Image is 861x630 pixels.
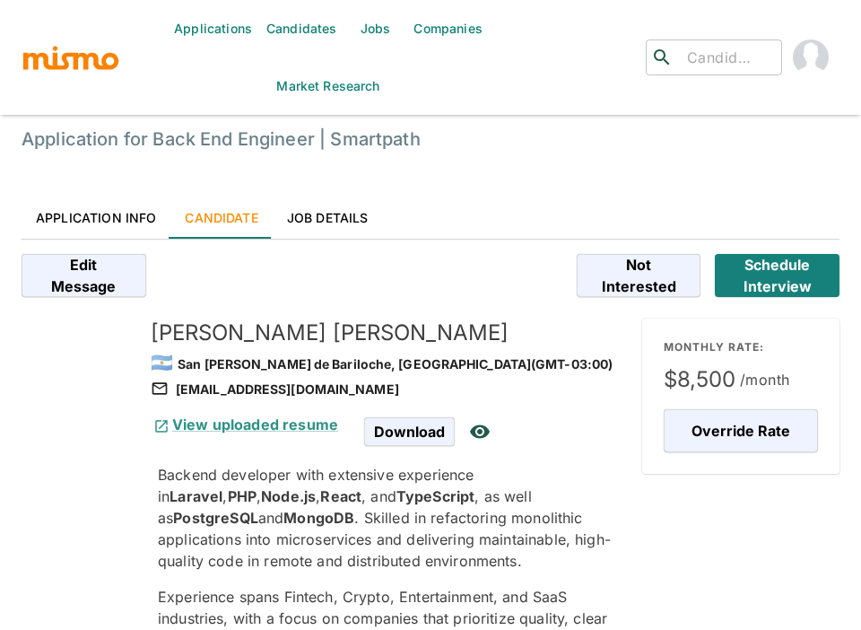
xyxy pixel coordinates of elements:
[173,509,258,527] strong: PostgreSQL
[151,347,628,378] div: San [PERSON_NAME] de Bariloche, [GEOGRAPHIC_DATA] (GMT-03:00)
[151,379,628,400] div: [EMAIL_ADDRESS][DOMAIN_NAME]
[782,29,839,86] button: account of current user
[664,365,818,394] span: $8,500
[22,319,129,426] img: tt83w3pzruq7wvsj8yt6pd195nz4
[715,254,839,297] button: Schedule Interview
[364,424,455,439] a: Download
[396,487,475,505] strong: TypeScript
[22,254,146,297] button: Edit Message
[273,196,383,239] a: Job Details
[740,367,790,392] span: /month
[577,254,701,297] button: Not Interested
[793,39,829,75] img: Carmen Vilachá
[22,196,170,239] a: Application Info
[664,409,818,452] button: Override Rate
[151,416,338,433] a: View uploaded resume
[283,509,354,527] strong: MongoDB
[228,487,257,505] strong: PHP
[680,45,774,70] input: Candidate search
[22,44,120,71] img: logo
[261,487,316,505] strong: Node.js
[170,196,272,239] a: Candidate
[364,417,455,446] span: Download
[151,319,628,347] h5: [PERSON_NAME] [PERSON_NAME]
[664,340,818,354] p: MONTHLY RATE:
[269,57,387,115] a: Market Research
[158,464,628,572] p: Backend developer with extensive experience in , , , , and , as well as and . Skilled in refactor...
[151,352,173,373] span: 🇦🇷
[170,487,222,505] strong: Laravel
[320,487,361,505] strong: React
[22,125,839,153] h6: Application for Back End Engineer | Smartpath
